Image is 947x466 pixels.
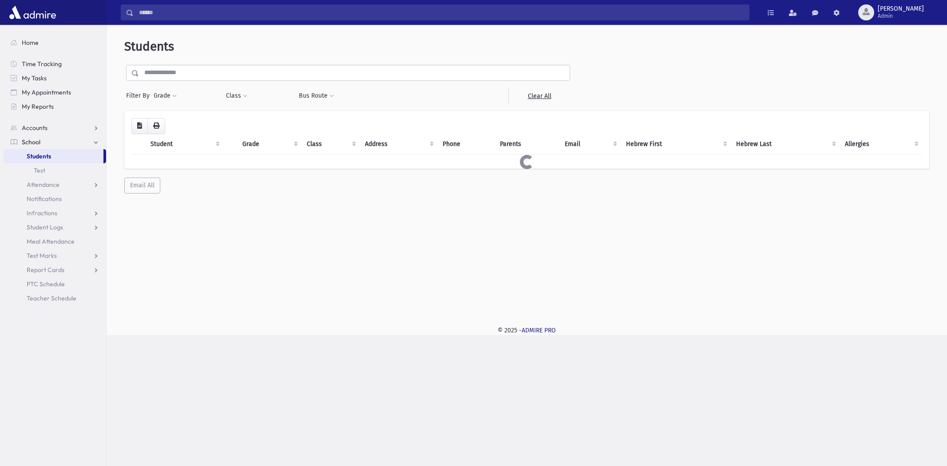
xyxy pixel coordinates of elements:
[4,192,106,206] a: Notifications
[508,88,570,104] a: Clear All
[22,124,48,132] span: Accounts
[731,134,840,154] th: Hebrew Last
[298,88,334,104] button: Bus Route
[4,135,106,149] a: School
[22,88,71,96] span: My Appointments
[27,209,57,217] span: Infractions
[27,152,51,160] span: Students
[4,71,106,85] a: My Tasks
[147,118,165,134] button: Print
[360,134,438,154] th: Address
[4,206,106,220] a: Infractions
[126,91,153,100] span: Filter By
[522,327,556,334] a: ADMIRE PRO
[4,163,106,178] a: Test
[4,85,106,99] a: My Appointments
[878,5,924,12] span: [PERSON_NAME]
[22,74,47,82] span: My Tasks
[4,57,106,71] a: Time Tracking
[27,181,59,189] span: Attendance
[134,4,749,20] input: Search
[124,39,174,54] span: Students
[495,134,560,154] th: Parents
[131,118,148,134] button: CSV
[621,134,731,154] th: Hebrew First
[22,39,39,47] span: Home
[124,178,160,194] button: Email All
[27,294,76,302] span: Teacher Schedule
[4,121,106,135] a: Accounts
[226,88,248,104] button: Class
[121,326,933,335] div: © 2025 -
[27,280,65,288] span: PTC Schedule
[27,237,75,245] span: Meal Attendance
[4,249,106,263] a: Test Marks
[27,223,63,231] span: Student Logs
[27,195,62,203] span: Notifications
[4,178,106,192] a: Attendance
[145,134,223,154] th: Student
[4,277,106,291] a: PTC Schedule
[4,99,106,114] a: My Reports
[301,134,360,154] th: Class
[4,149,103,163] a: Students
[4,234,106,249] a: Meal Attendance
[4,220,106,234] a: Student Logs
[22,138,40,146] span: School
[437,134,494,154] th: Phone
[840,134,922,154] th: Allergies
[153,88,177,104] button: Grade
[237,134,301,154] th: Grade
[559,134,621,154] th: Email
[27,266,64,274] span: Report Cards
[22,103,54,111] span: My Reports
[4,291,106,305] a: Teacher Schedule
[878,12,924,20] span: Admin
[4,36,106,50] a: Home
[7,4,58,21] img: AdmirePro
[22,60,62,68] span: Time Tracking
[27,252,57,260] span: Test Marks
[4,263,106,277] a: Report Cards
